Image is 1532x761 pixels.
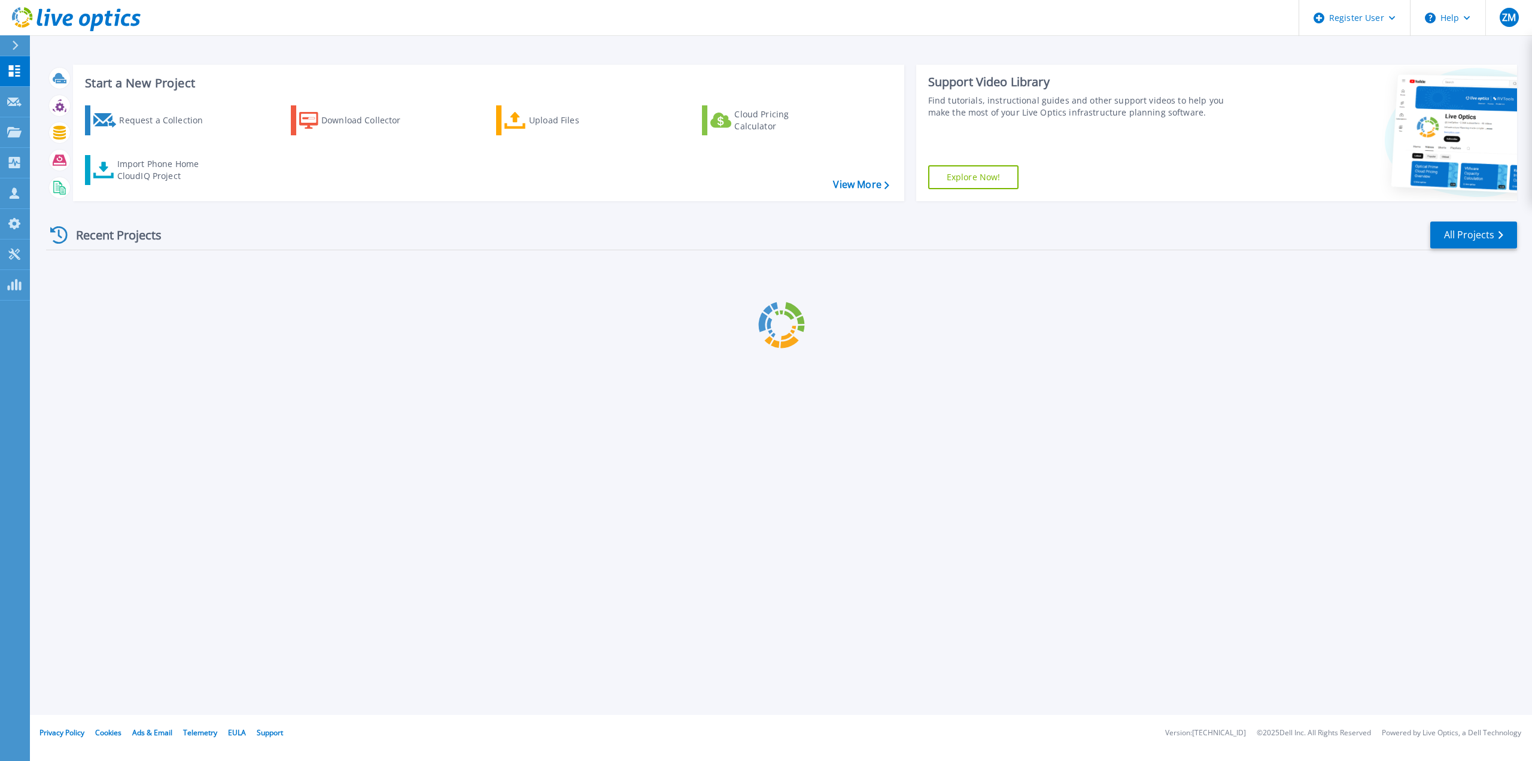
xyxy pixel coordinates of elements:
[734,108,830,132] div: Cloud Pricing Calculator
[529,108,625,132] div: Upload Files
[928,74,1239,90] div: Support Video Library
[132,727,172,738] a: Ads & Email
[183,727,217,738] a: Telemetry
[46,220,178,250] div: Recent Projects
[228,727,246,738] a: EULA
[291,105,424,135] a: Download Collector
[1430,222,1517,248] a: All Projects
[1165,729,1246,737] li: Version: [TECHNICAL_ID]
[928,95,1239,119] div: Find tutorials, instructional guides and other support videos to help you make the most of your L...
[833,179,889,190] a: View More
[85,77,889,90] h3: Start a New Project
[85,105,218,135] a: Request a Collection
[1257,729,1371,737] li: © 2025 Dell Inc. All Rights Reserved
[1382,729,1521,737] li: Powered by Live Optics, a Dell Technology
[119,108,215,132] div: Request a Collection
[117,158,211,182] div: Import Phone Home CloudIQ Project
[39,727,84,738] a: Privacy Policy
[702,105,835,135] a: Cloud Pricing Calculator
[321,108,417,132] div: Download Collector
[95,727,121,738] a: Cookies
[928,165,1019,189] a: Explore Now!
[1502,13,1516,22] span: ZM
[496,105,630,135] a: Upload Files
[257,727,283,738] a: Support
